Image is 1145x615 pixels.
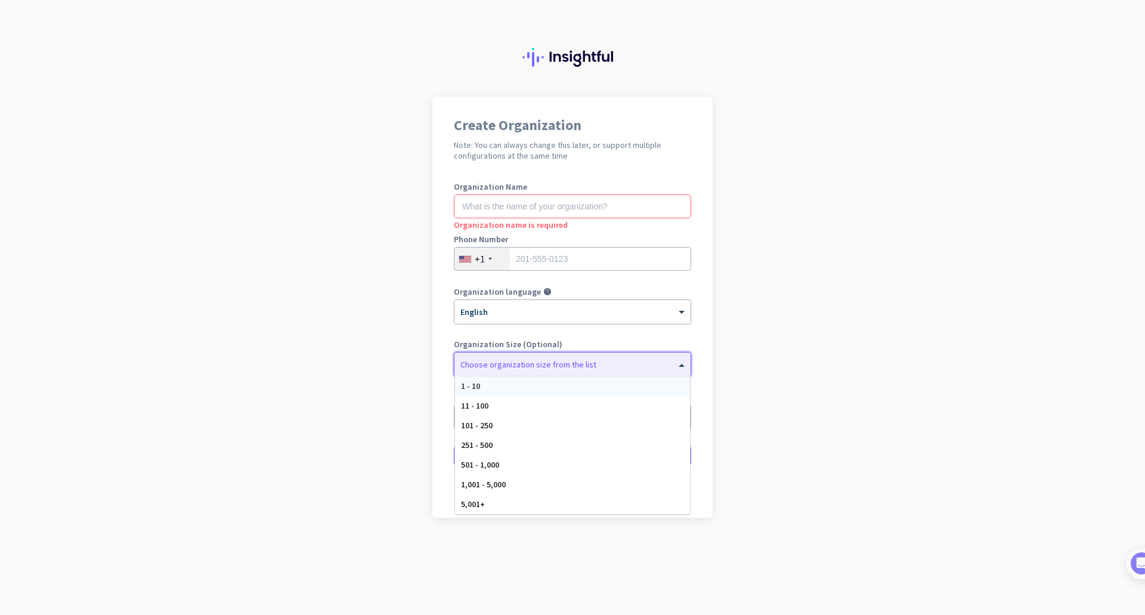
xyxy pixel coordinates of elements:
span: 501 - 1,000 [461,459,499,470]
label: Organization Name [454,183,691,191]
img: Insightful [522,48,623,67]
i: help [543,288,552,296]
h1: Create Organization [454,118,691,132]
span: 251 - 500 [461,440,493,450]
label: Phone Number [454,235,691,243]
span: Organization name is required [454,220,568,230]
label: Organization Size (Optional) [454,340,691,348]
span: 1 - 10 [461,381,480,391]
input: What is the name of your organization? [454,194,691,218]
span: 11 - 100 [461,400,488,411]
span: 101 - 250 [461,420,493,431]
button: Create Organization [454,445,691,466]
label: Organization language [454,288,541,296]
div: Options List [455,376,690,514]
div: +1 [475,253,485,265]
span: 1,001 - 5,000 [461,479,506,490]
label: Organization Time Zone [454,393,691,401]
div: Go back [454,488,691,496]
h2: Note: You can always change this later, or support multiple configurations at the same time [454,140,691,161]
input: 201-555-0123 [454,247,691,271]
span: 5,001+ [461,499,485,509]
